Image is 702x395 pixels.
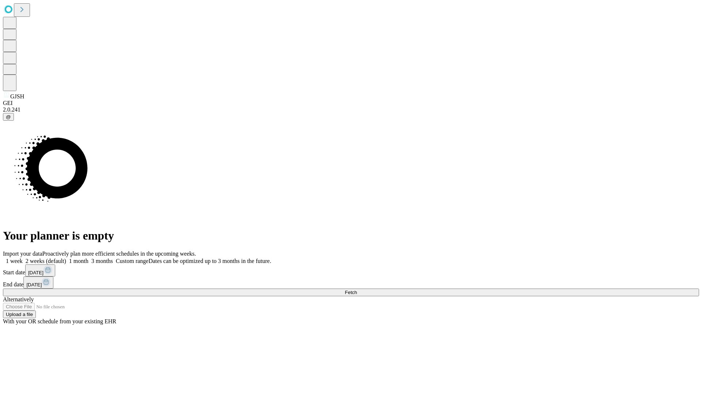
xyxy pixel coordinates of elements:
span: @ [6,114,11,120]
button: Fetch [3,289,699,296]
span: Custom range [116,258,148,264]
span: With your OR schedule from your existing EHR [3,318,116,324]
button: [DATE] [23,276,53,289]
div: End date [3,276,699,289]
button: [DATE] [25,264,55,276]
span: 1 month [69,258,88,264]
button: @ [3,113,14,121]
span: 2 weeks (default) [26,258,66,264]
h1: Your planner is empty [3,229,699,242]
span: GJSH [10,93,24,99]
button: Upload a file [3,311,36,318]
span: [DATE] [26,282,42,287]
div: Start date [3,264,699,276]
span: 3 months [91,258,113,264]
span: [DATE] [28,270,44,275]
span: Fetch [345,290,357,295]
span: Import your data [3,251,42,257]
span: Dates can be optimized up to 3 months in the future. [148,258,271,264]
div: GEI [3,100,699,106]
span: Alternatively [3,296,34,302]
span: 1 week [6,258,23,264]
div: 2.0.241 [3,106,699,113]
span: Proactively plan more efficient schedules in the upcoming weeks. [42,251,196,257]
